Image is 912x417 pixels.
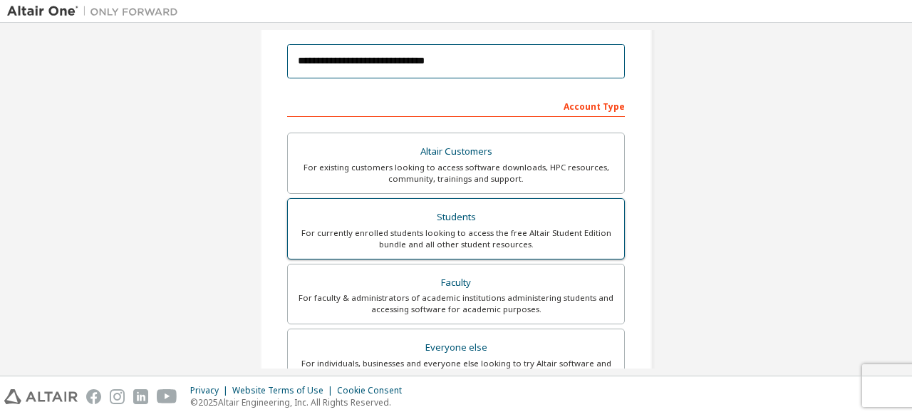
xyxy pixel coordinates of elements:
div: Altair Customers [296,142,616,162]
div: Privacy [190,385,232,396]
img: linkedin.svg [133,389,148,404]
img: Altair One [7,4,185,19]
div: For individuals, businesses and everyone else looking to try Altair software and explore our prod... [296,358,616,381]
div: For faculty & administrators of academic institutions administering students and accessing softwa... [296,292,616,315]
img: facebook.svg [86,389,101,404]
p: © 2025 Altair Engineering, Inc. All Rights Reserved. [190,396,410,408]
div: Students [296,207,616,227]
div: For existing customers looking to access software downloads, HPC resources, community, trainings ... [296,162,616,185]
div: Everyone else [296,338,616,358]
div: Account Type [287,94,625,117]
img: youtube.svg [157,389,177,404]
img: altair_logo.svg [4,389,78,404]
div: For currently enrolled students looking to access the free Altair Student Edition bundle and all ... [296,227,616,250]
img: instagram.svg [110,389,125,404]
div: Cookie Consent [337,385,410,396]
div: Website Terms of Use [232,385,337,396]
div: Faculty [296,273,616,293]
